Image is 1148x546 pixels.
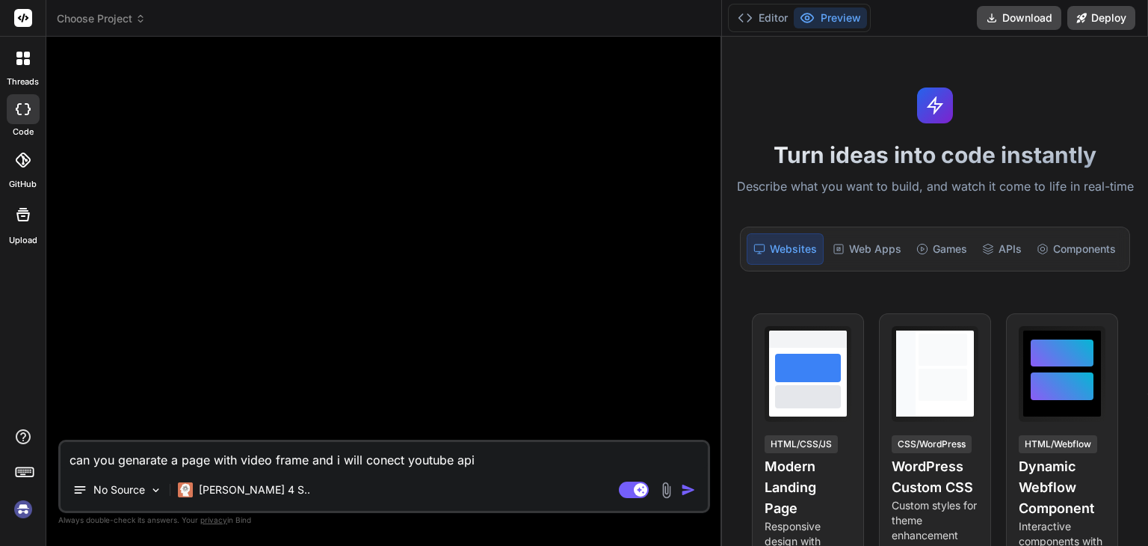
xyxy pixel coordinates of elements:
button: Deploy [1067,6,1135,30]
span: Choose Project [57,11,146,26]
img: signin [10,497,36,522]
p: [PERSON_NAME] 4 S.. [199,482,310,497]
h1: Turn ideas into code instantly [731,141,1139,168]
div: HTML/Webflow [1019,435,1097,453]
label: Upload [9,234,37,247]
label: GitHub [9,178,37,191]
img: Claude 4 Sonnet [178,482,193,497]
div: HTML/CSS/JS [765,435,838,453]
p: No Source [93,482,145,497]
label: code [13,126,34,138]
div: APIs [976,233,1028,265]
img: icon [681,482,696,497]
p: Custom styles for theme enhancement [892,498,978,543]
h4: Modern Landing Page [765,456,851,519]
div: Components [1031,233,1122,265]
div: Websites [747,233,824,265]
label: threads [7,76,39,88]
h4: Dynamic Webflow Component [1019,456,1105,519]
div: Games [910,233,973,265]
div: Web Apps [827,233,907,265]
p: Always double-check its answers. Your in Bind [58,513,710,527]
button: Preview [794,7,867,28]
textarea: can you genarate a page with video frame and i will conect youtube api [61,442,708,469]
button: Download [977,6,1061,30]
span: privacy [200,515,227,524]
button: Editor [732,7,794,28]
img: Pick Models [149,484,162,497]
p: Describe what you want to build, and watch it come to life in real-time [731,177,1139,197]
img: attachment [658,482,675,499]
div: CSS/WordPress [892,435,972,453]
h4: WordPress Custom CSS [892,456,978,498]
